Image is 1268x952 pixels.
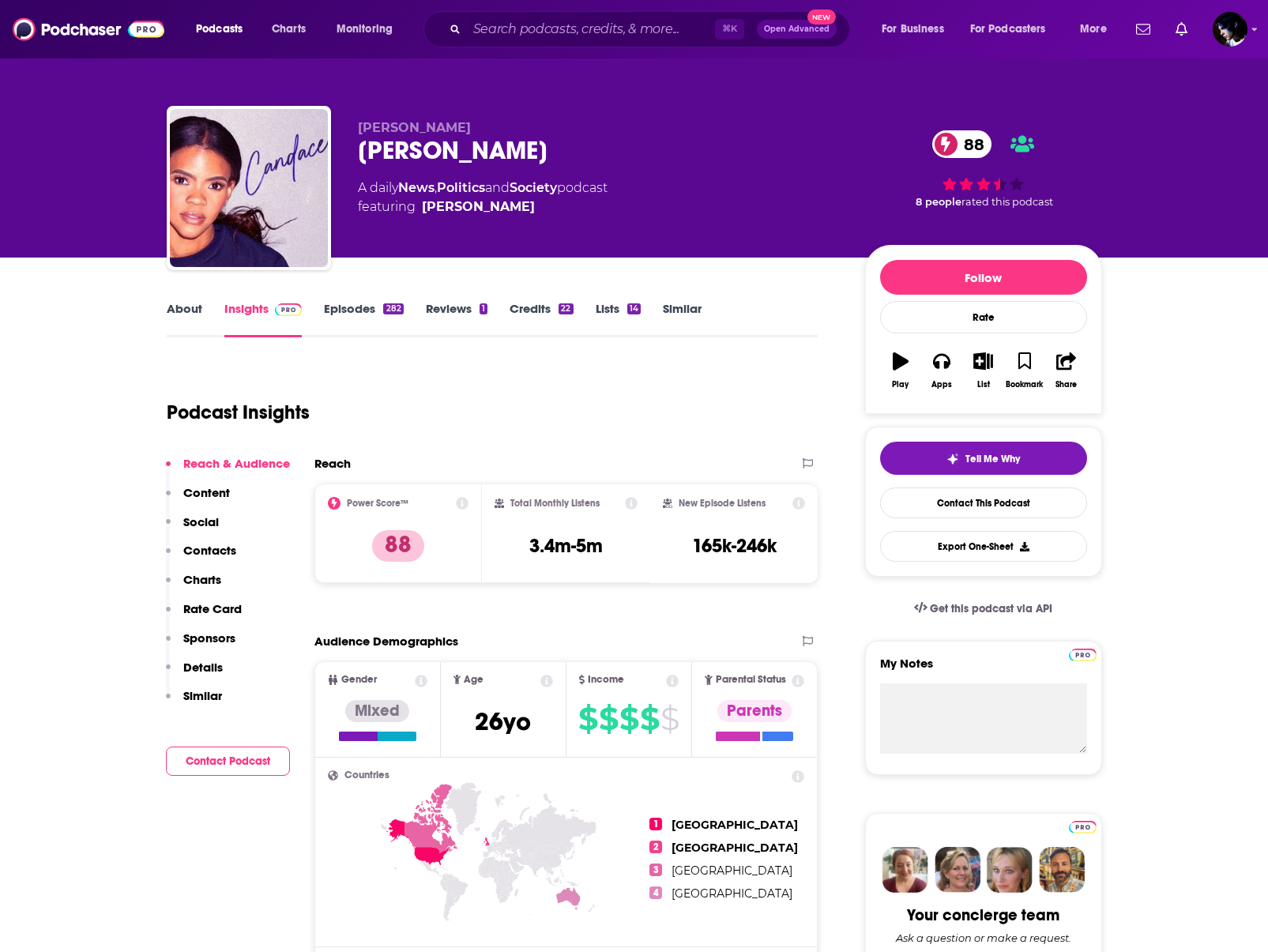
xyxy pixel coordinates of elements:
span: New [807,9,836,24]
div: Parents [717,700,792,722]
p: Reach & Audience [183,456,290,471]
h3: 3.4m-5m [529,534,603,558]
img: User Profile [1213,12,1247,47]
h2: Power Score™ [347,498,408,509]
h1: Podcast Insights [167,401,310,424]
span: $ [660,706,679,732]
img: Barbara Profile [935,847,980,893]
a: 88 [932,130,992,158]
label: My Notes [880,656,1087,683]
span: and [485,180,510,195]
div: Bookmark [1006,380,1043,389]
button: Show profile menu [1213,12,1247,47]
p: Charts [183,572,221,587]
h2: Total Monthly Listens [510,498,600,509]
img: Podchaser Pro [275,303,303,316]
div: Play [892,380,909,389]
span: Countries [344,770,389,781]
div: 282 [383,303,403,314]
span: ⌘ K [715,19,744,40]
img: Jules Profile [987,847,1033,893]
button: open menu [1069,17,1127,42]
a: Show notifications dropdown [1169,16,1194,43]
span: Gender [341,675,377,685]
button: Open AdvancedNew [757,20,837,39]
span: Open Advanced [764,25,830,33]
span: 3 [649,864,662,876]
a: Candace Owens [422,198,535,216]
div: Search podcasts, credits, & more... [438,11,865,47]
button: Bookmark [1004,342,1045,399]
h3: 165k-246k [692,534,777,558]
button: open menu [960,17,1069,42]
span: $ [619,706,638,732]
div: Apps [931,380,952,389]
span: featuring [358,198,608,216]
button: Share [1045,342,1086,399]
a: InsightsPodchaser Pro [224,301,303,337]
a: Society [510,180,557,195]
span: Podcasts [196,18,243,40]
img: Podchaser - Follow, Share and Rate Podcasts [13,14,164,44]
span: For Business [882,18,944,40]
span: More [1080,18,1107,40]
button: Play [880,342,921,399]
div: Your concierge team [907,905,1059,925]
img: Candace [170,109,328,267]
button: Contacts [166,543,236,572]
span: [GEOGRAPHIC_DATA] [672,841,798,855]
a: Charts [262,17,315,42]
p: Contacts [183,543,236,558]
span: 26 yo [475,706,531,737]
div: Ask a question or make a request. [896,931,1071,944]
button: Sponsors [166,630,235,660]
button: Charts [166,572,221,601]
h2: New Episode Listens [679,498,766,509]
button: tell me why sparkleTell Me Why [880,442,1087,475]
button: Similar [166,688,222,717]
button: open menu [185,17,263,42]
button: Content [166,485,230,514]
span: $ [640,706,659,732]
button: open menu [325,17,413,42]
span: 1 [649,818,662,830]
button: Social [166,514,219,544]
a: Credits22 [510,301,573,337]
p: Content [183,485,230,500]
img: tell me why sparkle [946,453,959,465]
button: Export One-Sheet [880,531,1087,562]
span: Income [588,675,624,685]
div: A daily podcast [358,179,608,216]
span: rated this podcast [961,196,1053,208]
span: $ [599,706,618,732]
span: [PERSON_NAME] [358,120,471,135]
span: Parental Status [716,675,786,685]
button: Apps [921,342,962,399]
span: 8 people [916,196,961,208]
span: Tell Me Why [965,453,1020,465]
a: Similar [663,301,702,337]
a: Reviews1 [426,301,487,337]
button: Reach & Audience [166,456,290,485]
span: 88 [948,130,992,158]
div: Mixed [345,700,409,722]
a: Get this podcast via API [901,589,1066,628]
a: Pro website [1069,818,1097,833]
button: Details [166,660,223,689]
span: For Podcasters [970,18,1046,40]
button: List [962,342,1003,399]
p: Social [183,514,219,529]
img: Jon Profile [1039,847,1085,893]
div: 1 [480,303,487,314]
p: Details [183,660,223,675]
img: Podchaser Pro [1069,821,1097,833]
span: Charts [272,18,306,40]
h2: Audience Demographics [314,634,458,649]
button: Rate Card [166,601,242,630]
a: Episodes282 [324,301,403,337]
span: , [435,180,437,195]
button: open menu [871,17,964,42]
span: [GEOGRAPHIC_DATA] [672,886,792,901]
